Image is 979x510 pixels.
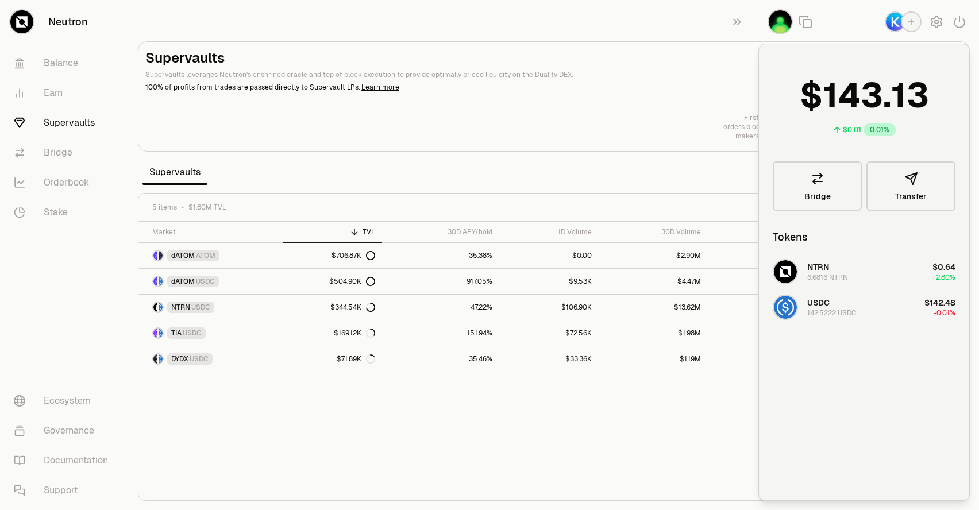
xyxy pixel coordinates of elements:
a: Learn more [361,83,399,92]
button: terrastation [768,9,793,34]
a: dATOM LogoATOM LogodATOMATOM [138,243,283,268]
img: dATOM Logo [153,251,157,260]
span: $1.80M TVL [188,203,226,212]
a: 917.05% [382,269,499,294]
a: 35.38% [382,243,499,268]
a: Bridge [773,161,862,211]
a: 151.94% [382,320,499,346]
div: $169.12K [334,329,375,338]
span: USDC [191,303,210,312]
span: ATOM [196,251,215,260]
div: 30D APY/hold [389,227,492,237]
a: 35.46% [382,346,499,372]
span: Supervaults [142,161,207,184]
div: 1D Vol/TVL [715,227,803,237]
img: ATOM Logo [159,251,163,260]
img: terrastation [769,10,792,33]
a: Support [5,476,124,505]
a: 1.89% [708,269,810,294]
img: USDC Logo [159,277,163,286]
img: dATOM Logo [153,277,157,286]
a: NTRN LogoUSDC LogoNTRNUSDC [138,295,283,320]
a: $706.87K [283,243,381,268]
a: $0.00 [499,243,599,268]
a: $33.36K [499,346,599,372]
div: Tokens [773,229,808,245]
button: Keplr [885,11,922,32]
a: 0.00% [708,243,810,268]
img: USDC Logo [159,354,163,364]
a: DYDX LogoUSDC LogoDYDXUSDC [138,346,283,372]
span: dATOM [171,251,195,260]
a: $106.90K [499,295,599,320]
span: Transfer [895,192,927,200]
h2: Supervaults [145,49,880,67]
span: +2.80% [932,273,955,282]
a: Balance [5,48,124,78]
button: NTRN LogoNTRN6.6816 NTRN$0.64+2.80% [766,254,962,289]
a: Orderbook [5,168,124,198]
a: $1.19M [599,346,708,372]
a: TIA LogoUSDC LogoTIAUSDC [138,320,283,346]
span: DYDX [171,354,188,364]
div: $71.89K [337,354,375,364]
a: $504.90K [283,269,381,294]
a: $71.89K [283,346,381,372]
img: USDC Logo [159,303,163,312]
span: USDC [183,329,202,338]
p: makers share the spring. [723,132,827,141]
span: TIA [171,329,182,338]
div: $344.54K [330,303,375,312]
img: NTRN Logo [153,303,157,312]
a: $169.12K [283,320,381,346]
div: $0.01 [843,125,861,134]
span: $142.48 [924,297,955,308]
img: DYDX Logo [153,354,157,364]
span: -0.01% [934,308,955,318]
a: $2.90M [599,243,708,268]
div: 0.01% [864,123,896,136]
a: Earn [5,78,124,108]
p: Supervaults leverages Neutron's enshrined oracle and top of block execution to provide optimally ... [145,69,880,80]
span: USDC [196,277,215,286]
a: Stake [5,198,124,227]
a: Governance [5,416,124,446]
p: First in every block, [723,113,827,122]
span: NTRN [171,303,190,312]
a: Ecosystem [5,386,124,416]
img: Keplr [886,13,904,31]
div: $504.90K [329,277,375,286]
span: 5 items [152,203,177,212]
button: Transfer [866,161,955,211]
div: 30D Volume [606,227,701,237]
a: 47.22% [382,295,499,320]
a: $9.53K [499,269,599,294]
div: Market [152,227,276,237]
a: dATOM LogoUSDC LogodATOMUSDC [138,269,283,294]
div: TVL [290,227,375,237]
a: 42.91% [708,320,810,346]
span: $0.64 [932,262,955,272]
a: $13.62M [599,295,708,320]
a: 31.03% [708,295,810,320]
img: TIA Logo [153,329,157,338]
p: orders bloom like cherry trees— [723,122,827,132]
img: USDC Logo [774,296,797,319]
span: USDC [807,297,830,308]
a: Documentation [5,446,124,476]
span: dATOM [171,277,195,286]
div: 6.6816 NTRN [807,273,848,282]
a: $344.54K [283,295,381,320]
a: 46.41% [708,346,810,372]
span: NTRN [807,262,829,272]
a: $72.56K [499,320,599,346]
a: First in every block,orders bloom like cherry trees—makers share the spring. [723,113,827,141]
a: $1.98M [599,320,708,346]
span: Bridge [804,192,831,200]
div: 142.5222 USDC [807,308,856,318]
img: NTRN Logo [774,260,797,283]
a: Bridge [5,138,124,168]
p: 100% of profits from trades are passed directly to Supervault LPs. [145,82,880,92]
div: 1D Volume [506,227,592,237]
a: $4.47M [599,269,708,294]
